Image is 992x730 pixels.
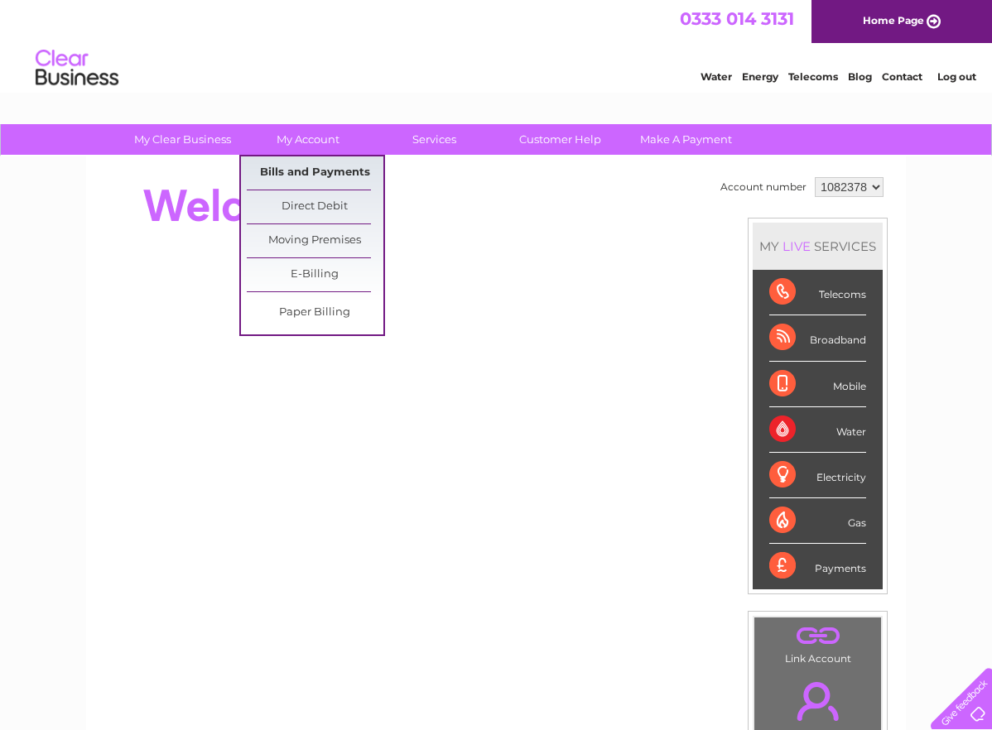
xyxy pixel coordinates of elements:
a: Energy [742,70,778,83]
a: 0333 014 3131 [680,8,794,29]
a: Moving Premises [247,224,383,257]
a: . [758,672,877,730]
a: Water [701,70,732,83]
a: Contact [882,70,922,83]
a: Paper Billing [247,296,383,329]
div: Mobile [769,362,866,407]
a: Blog [848,70,872,83]
div: Broadband [769,315,866,361]
td: Account number [716,173,811,201]
td: Link Account [754,617,882,669]
div: Clear Business is a trading name of Verastar Limited (registered in [GEOGRAPHIC_DATA] No. 3667643... [106,9,888,80]
div: Telecoms [769,270,866,315]
a: Telecoms [788,70,838,83]
a: Direct Debit [247,190,383,223]
a: E-Billing [247,258,383,291]
a: My Account [240,124,377,155]
a: My Clear Business [114,124,251,155]
a: Customer Help [492,124,628,155]
div: Payments [769,544,866,588]
div: Electricity [769,453,866,498]
a: Make A Payment [618,124,754,155]
a: Services [366,124,503,155]
div: Gas [769,498,866,544]
div: Water [769,407,866,453]
div: MY SERVICES [753,223,883,270]
a: Bills and Payments [247,156,383,190]
a: . [758,622,877,651]
div: LIVE [779,238,814,254]
img: logo.png [35,43,119,94]
a: Log out [937,70,976,83]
